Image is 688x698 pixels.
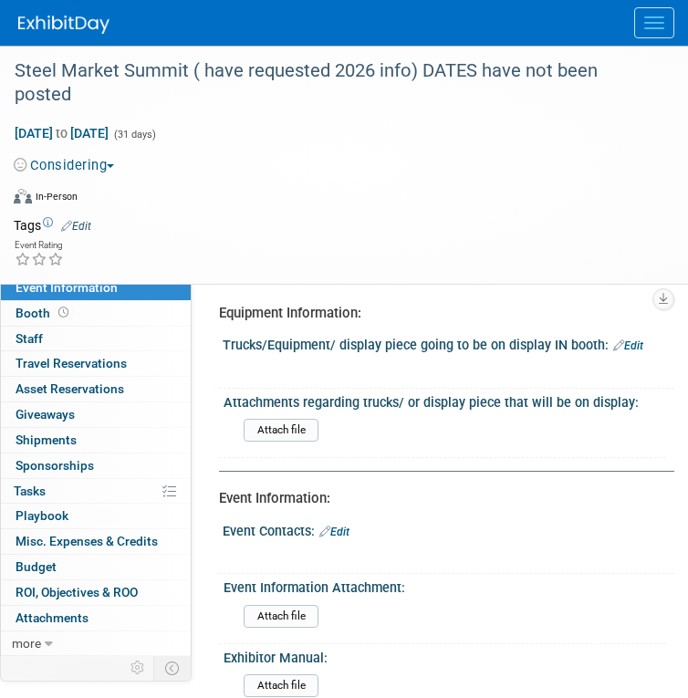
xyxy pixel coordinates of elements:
a: Event Information [1,276,191,300]
a: Edit [319,526,349,538]
span: Travel Reservations [16,356,127,370]
a: Staff [1,327,191,351]
a: Misc. Expenses & Credits [1,529,191,554]
a: Playbook [1,504,191,528]
a: Asset Reservations [1,377,191,401]
td: Tags [14,216,91,234]
a: more [1,631,191,656]
div: In-Person [35,190,78,203]
div: Event Format [14,186,652,214]
div: Event Information: [219,489,661,508]
button: Considering [14,156,121,175]
a: Edit [613,339,643,352]
a: Shipments [1,428,191,453]
span: Playbook [16,508,68,523]
div: Equipment Information: [219,304,661,323]
div: Attachments regarding trucks/ or display piece that will be on display: [224,389,666,412]
a: Tasks [1,479,191,504]
div: Event Rating [15,241,64,250]
span: Staff [16,331,43,346]
a: Travel Reservations [1,351,191,376]
div: Trucks/Equipment/ display piece going to be on display IN booth: [223,331,674,355]
span: ROI, Objectives & ROO [16,585,138,599]
span: Sponsorships [16,458,94,473]
img: ExhibitDay [18,16,109,34]
button: Menu [634,7,674,38]
a: ROI, Objectives & ROO [1,580,191,605]
span: Booth [16,306,72,320]
img: Format-Inperson.png [14,189,32,203]
span: (31 days) [112,129,156,141]
div: Event Contacts: [223,517,674,541]
span: Budget [16,559,57,574]
a: Edit [61,220,91,233]
a: Sponsorships [1,453,191,478]
span: Shipments [16,432,77,447]
a: Attachments [1,606,191,630]
div: Exhibitor Manual: [224,644,666,667]
span: Tasks [14,484,46,498]
a: Giveaways [1,402,191,427]
td: Toggle Event Tabs [154,656,192,680]
span: Giveaways [16,407,75,422]
td: Personalize Event Tab Strip [122,656,154,680]
span: Booth not reserved yet [55,306,72,319]
div: Event Information Attachment: [224,574,666,597]
span: more [12,636,41,651]
span: Misc. Expenses & Credits [16,534,158,548]
span: [DATE] [DATE] [14,125,109,141]
a: Budget [1,555,191,579]
span: to [53,126,70,141]
div: Steel Market Summit ( have requested 2026 info) DATES have not been posted [8,55,652,110]
span: Asset Reservations [16,381,124,396]
span: Event Information [16,280,118,295]
span: Attachments [16,610,89,625]
a: Booth [1,301,191,326]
